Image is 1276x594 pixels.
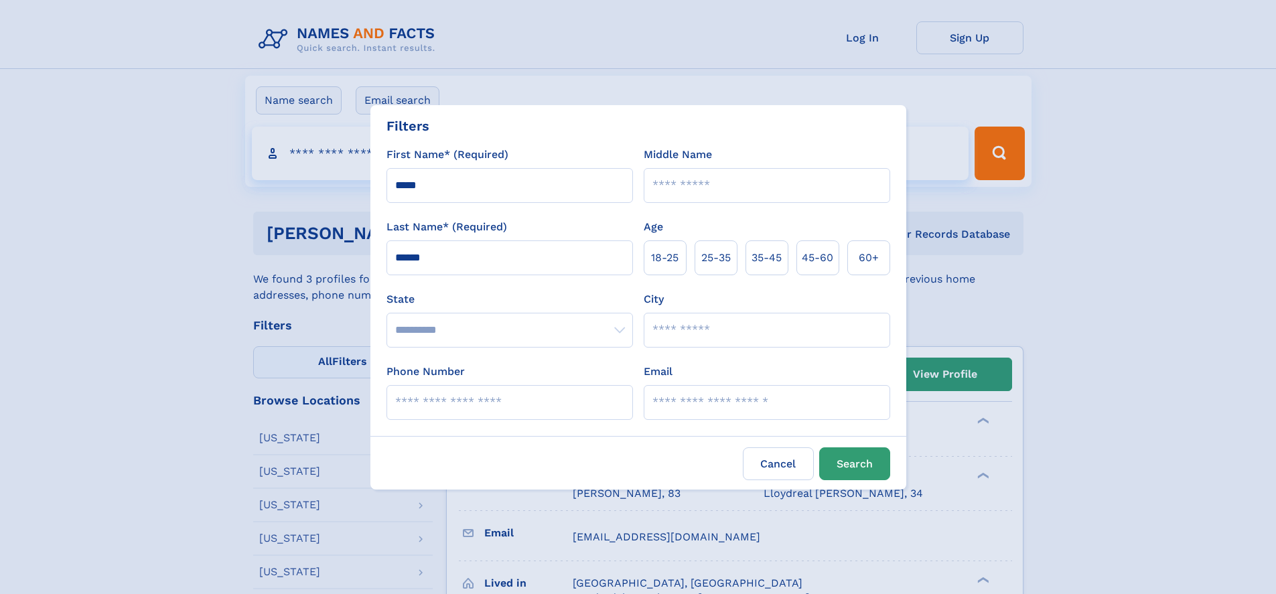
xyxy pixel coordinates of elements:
[644,147,712,163] label: Middle Name
[644,364,672,380] label: Email
[386,291,633,307] label: State
[651,250,679,266] span: 18‑25
[701,250,731,266] span: 25‑35
[644,219,663,235] label: Age
[386,219,507,235] label: Last Name* (Required)
[819,447,890,480] button: Search
[644,291,664,307] label: City
[802,250,833,266] span: 45‑60
[859,250,879,266] span: 60+
[743,447,814,480] label: Cancel
[386,116,429,136] div: Filters
[386,364,465,380] label: Phone Number
[752,250,782,266] span: 35‑45
[386,147,508,163] label: First Name* (Required)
